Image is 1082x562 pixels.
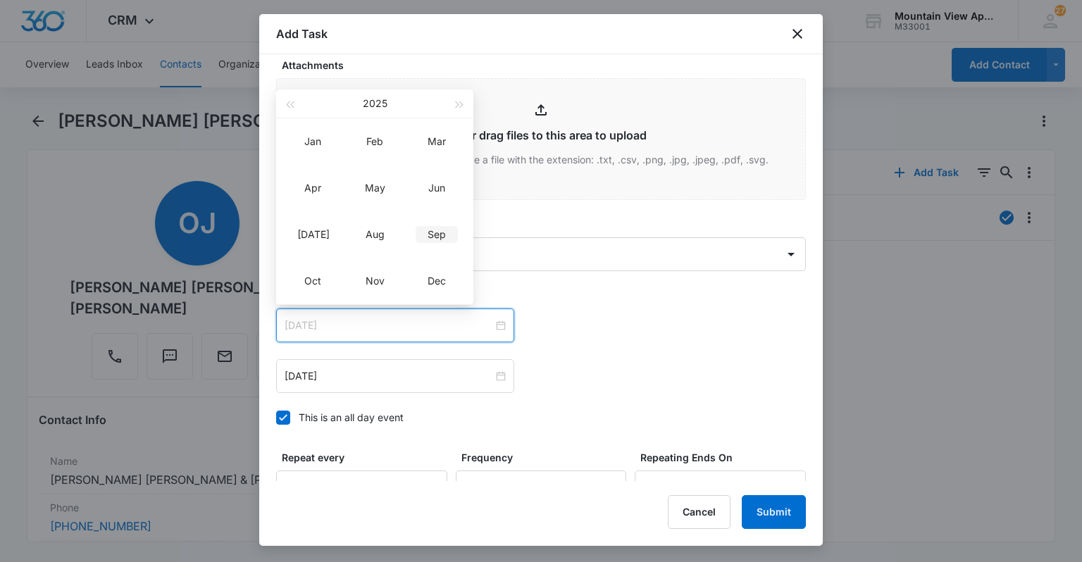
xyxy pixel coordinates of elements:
[292,180,334,196] div: Apr
[285,368,493,384] input: May 16, 2023
[292,273,334,289] div: Oct
[354,180,396,196] div: May
[789,25,806,42] button: close
[416,180,458,196] div: Jun
[406,258,468,304] td: 2025-12
[354,273,396,289] div: Nov
[406,211,468,258] td: 2025-09
[282,211,344,258] td: 2025-07
[344,211,406,258] td: 2025-08
[292,226,334,243] div: [DATE]
[461,450,633,465] label: Frequency
[276,25,328,42] h1: Add Task
[344,118,406,165] td: 2025-02
[416,226,458,243] div: Sep
[643,480,785,495] input: Select date
[354,226,396,243] div: Aug
[285,318,493,333] input: May 16, 2023
[282,288,811,303] label: Time span
[416,133,458,150] div: Mar
[292,133,334,150] div: Jan
[640,450,811,465] label: Repeating Ends On
[276,470,447,504] input: Number
[344,258,406,304] td: 2025-11
[282,58,811,73] label: Attachments
[416,273,458,289] div: Dec
[354,133,396,150] div: Feb
[344,165,406,211] td: 2025-05
[406,118,468,165] td: 2025-03
[742,495,806,529] button: Submit
[282,118,344,165] td: 2025-01
[282,258,344,304] td: 2025-10
[299,410,404,425] div: This is an all day event
[282,450,453,465] label: Repeat every
[668,495,730,529] button: Cancel
[406,165,468,211] td: 2025-06
[363,89,387,118] button: 2025
[282,165,344,211] td: 2025-04
[282,217,811,232] label: Assigned to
